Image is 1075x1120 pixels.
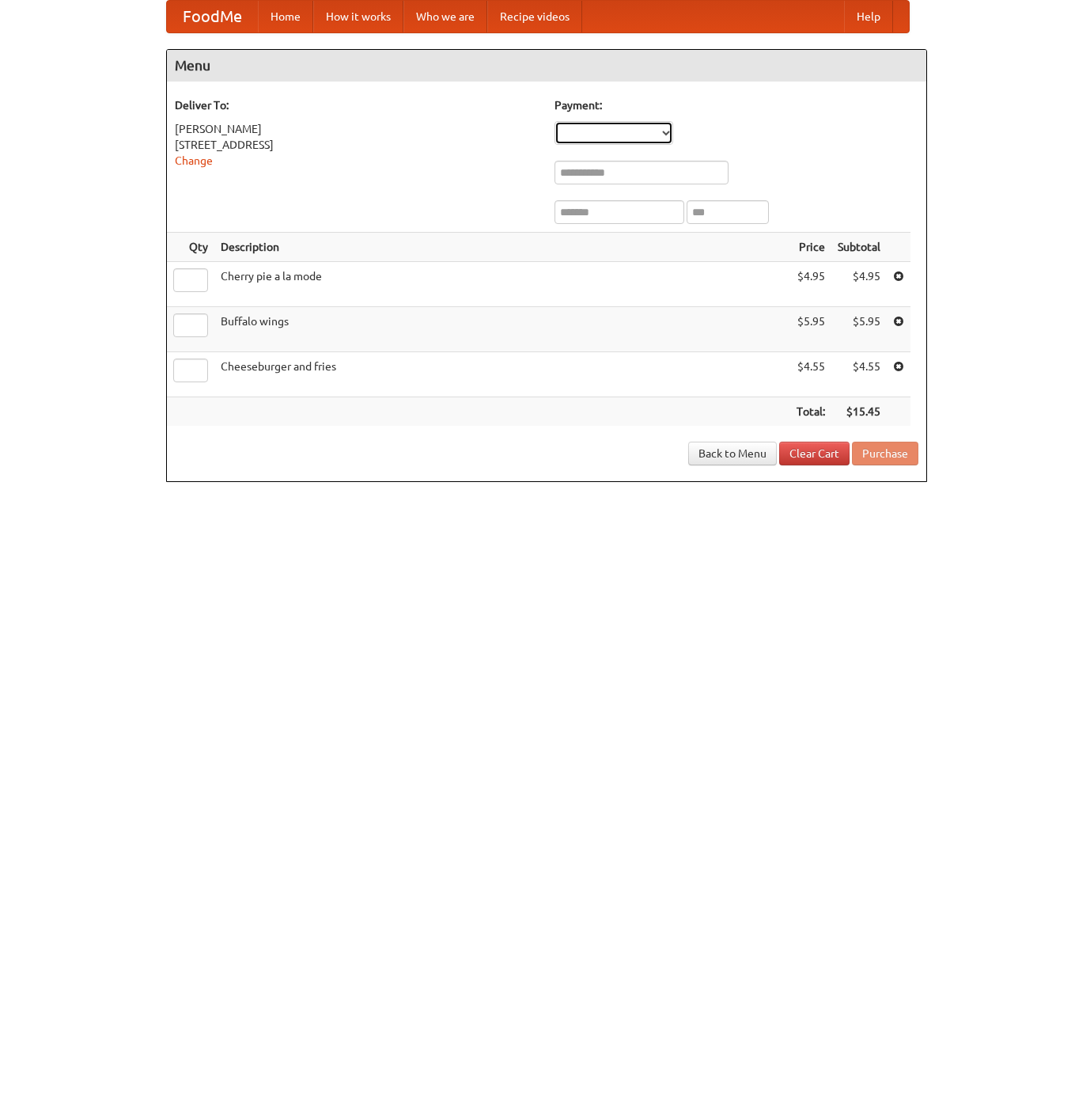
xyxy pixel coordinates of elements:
[175,137,539,153] div: [STREET_ADDRESS]
[555,97,918,113] h5: Payment:
[175,97,539,113] h5: Deliver To:
[790,262,831,307] td: $4.95
[214,307,790,352] td: Buffalo wings
[175,121,539,137] div: [PERSON_NAME]
[167,233,214,262] th: Qty
[831,307,887,352] td: $5.95
[831,352,887,397] td: $4.55
[167,1,258,32] a: FoodMe
[487,1,582,32] a: Recipe videos
[167,50,926,82] h4: Menu
[831,397,887,427] th: $15.45
[844,1,893,32] a: Help
[831,233,887,262] th: Subtotal
[852,442,918,465] button: Purchase
[790,233,831,262] th: Price
[790,307,831,352] td: $5.95
[688,442,777,465] a: Back to Menu
[214,352,790,397] td: Cheeseburger and fries
[790,352,831,397] td: $4.55
[790,397,831,427] th: Total:
[258,1,313,32] a: Home
[214,233,790,262] th: Description
[403,1,487,32] a: Who we are
[831,262,887,307] td: $4.95
[175,154,213,167] a: Change
[313,1,403,32] a: How it works
[214,262,790,307] td: Cherry pie a la mode
[779,442,850,465] a: Clear Cart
